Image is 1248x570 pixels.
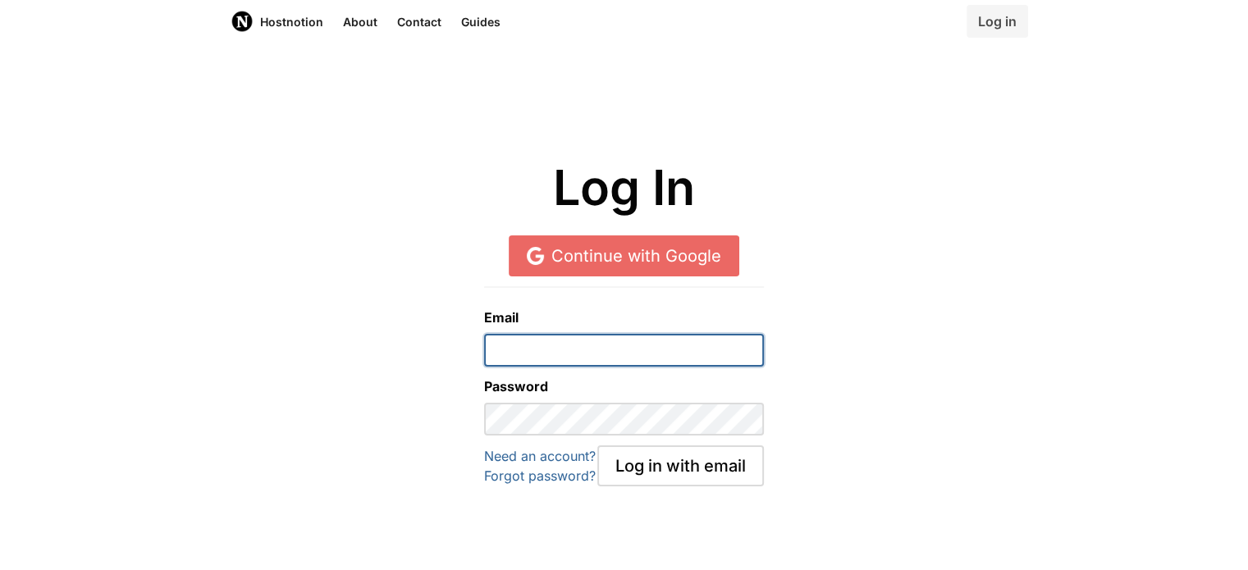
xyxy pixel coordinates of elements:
h1: Log In [231,161,1018,216]
a: Log in [967,5,1028,38]
img: Host Notion logo [231,10,254,33]
button: Log in with email [597,445,764,486]
label: Password [484,376,764,396]
a: Continue with Google [509,235,739,276]
a: Need an account? [484,448,596,464]
label: Email [484,308,764,327]
a: Forgot password? [484,467,596,484]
